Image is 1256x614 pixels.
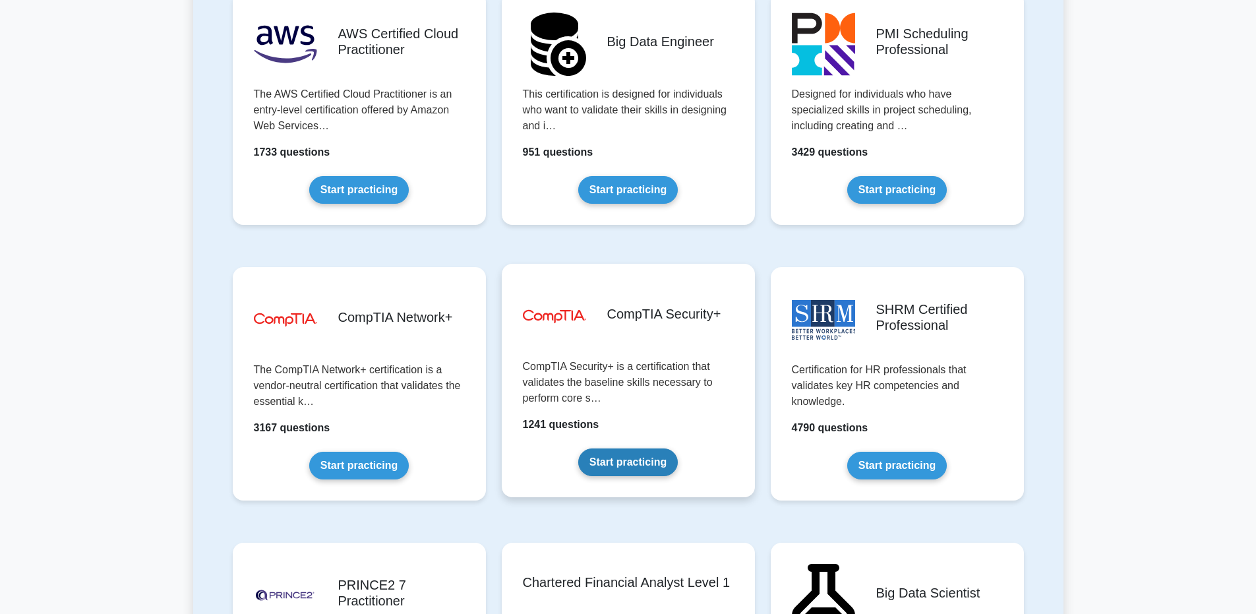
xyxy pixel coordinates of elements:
[309,176,409,204] a: Start practicing
[847,452,947,479] a: Start practicing
[309,452,409,479] a: Start practicing
[578,176,678,204] a: Start practicing
[847,176,947,204] a: Start practicing
[578,448,678,476] a: Start practicing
